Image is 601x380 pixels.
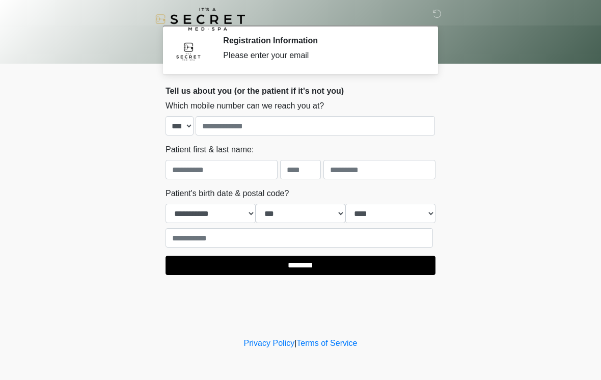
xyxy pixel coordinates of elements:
h2: Registration Information [223,36,420,45]
label: Patient first & last name: [166,144,254,156]
img: Agent Avatar [173,36,204,66]
a: | [294,339,296,347]
a: Privacy Policy [244,339,295,347]
img: It's A Secret Med Spa Logo [155,8,245,31]
label: Which mobile number can we reach you at? [166,100,324,112]
a: Terms of Service [296,339,357,347]
div: Please enter your email [223,49,420,62]
h2: Tell us about you (or the patient if it's not you) [166,86,435,96]
label: Patient's birth date & postal code? [166,187,289,200]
